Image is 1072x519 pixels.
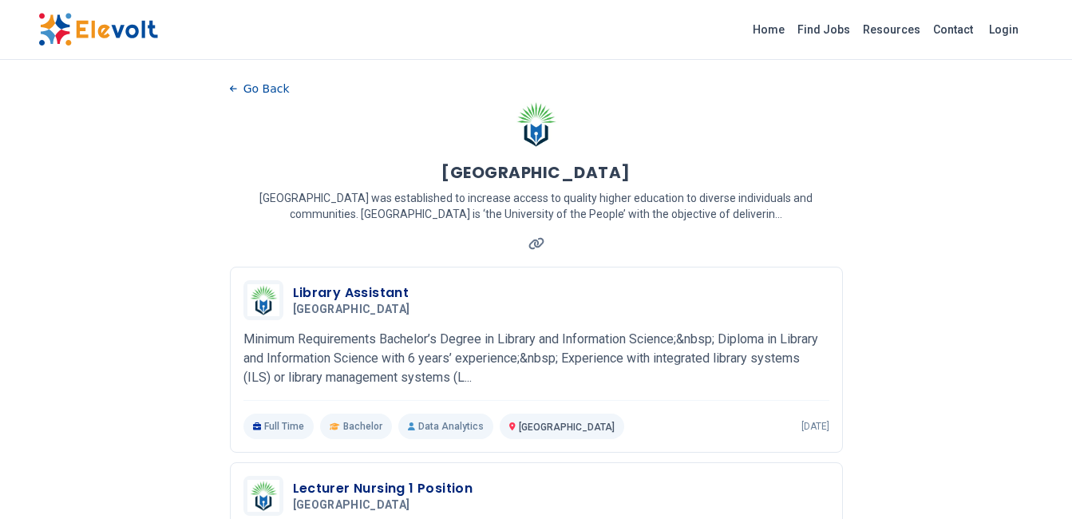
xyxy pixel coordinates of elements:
img: Elevolt [38,13,158,46]
button: Go Back [230,77,290,101]
a: Login [979,14,1028,46]
a: Umma UniversityLibrary Assistant[GEOGRAPHIC_DATA]Minimum Requirements Bachelor’s Degree in Librar... [243,280,829,439]
img: Umma University [247,284,279,316]
h1: [GEOGRAPHIC_DATA] [441,161,631,184]
span: Bachelor [343,420,382,433]
img: Umma University [512,101,560,149]
p: Full Time [243,414,314,439]
p: [DATE] [801,420,829,433]
p: Data Analytics [398,414,493,439]
p: Minimum Requirements Bachelor’s Degree in Library and Information Science;&nbsp; Diploma in Libra... [243,330,829,387]
h3: Lecturer Nursing 1 Position [293,479,473,498]
h3: Library Assistant [293,283,417,303]
span: [GEOGRAPHIC_DATA] [519,422,615,433]
p: [GEOGRAPHIC_DATA] was established to increase access to quality higher education to diverse indiv... [230,190,843,222]
a: Find Jobs [791,17,856,42]
a: Resources [856,17,927,42]
span: [GEOGRAPHIC_DATA] [293,498,410,513]
a: Home [746,17,791,42]
span: [GEOGRAPHIC_DATA] [293,303,410,317]
a: Contact [927,17,979,42]
img: Umma University [247,480,279,512]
